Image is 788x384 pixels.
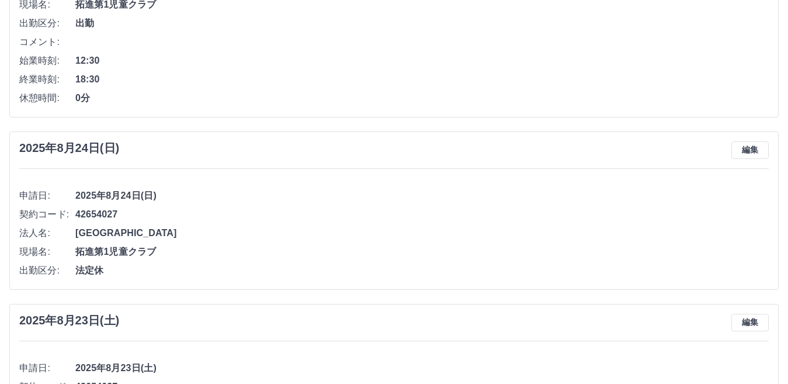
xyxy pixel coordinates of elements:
span: 始業時刻: [19,54,75,68]
h3: 2025年8月23日(土) [19,314,119,327]
span: 出勤区分: [19,16,75,30]
span: 休憩時間: [19,91,75,105]
button: 編集 [731,314,769,331]
span: 申請日: [19,189,75,203]
span: 42654027 [75,207,769,222]
span: コメント: [19,35,75,49]
span: 12:30 [75,54,769,68]
span: [GEOGRAPHIC_DATA] [75,226,769,240]
span: 2025年8月23日(土) [75,361,769,375]
h3: 2025年8月24日(日) [19,141,119,155]
span: 出勤 [75,16,769,30]
span: 2025年8月24日(日) [75,189,769,203]
span: 申請日: [19,361,75,375]
span: 法人名: [19,226,75,240]
button: 編集 [731,141,769,159]
span: 契約コード: [19,207,75,222]
span: 現場名: [19,245,75,259]
span: 終業時刻: [19,72,75,87]
span: 拓進第1児童クラブ [75,245,769,259]
span: 出勤区分: [19,264,75,278]
span: 法定休 [75,264,769,278]
span: 0分 [75,91,769,105]
span: 18:30 [75,72,769,87]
